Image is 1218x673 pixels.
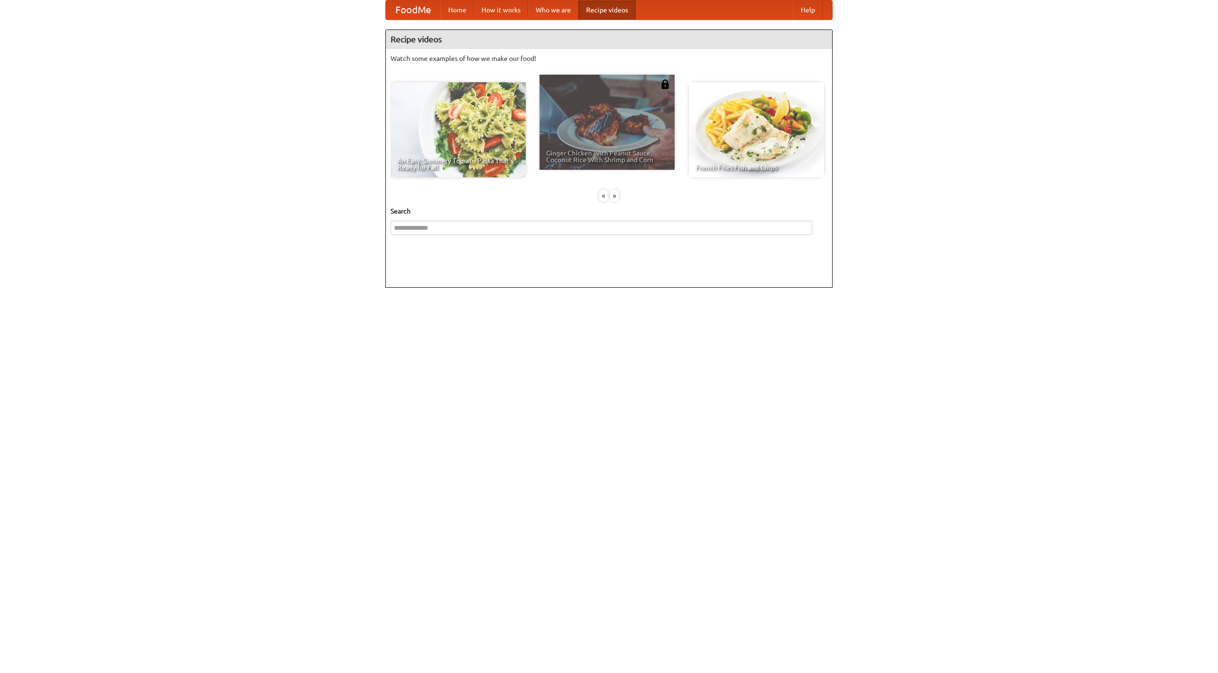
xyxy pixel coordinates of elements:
[391,82,526,177] a: An Easy, Summery Tomato Pasta That's Ready for Fall
[391,206,827,216] h5: Search
[793,0,823,20] a: Help
[386,0,441,20] a: FoodMe
[441,0,474,20] a: Home
[689,82,824,177] a: French Fries Fish and Chips
[397,157,519,171] span: An Easy, Summery Tomato Pasta That's Ready for Fall
[474,0,528,20] a: How it works
[579,0,636,20] a: Recipe videos
[386,30,832,49] h4: Recipe videos
[528,0,579,20] a: Who we are
[696,164,817,171] span: French Fries Fish and Chips
[610,190,619,202] div: »
[660,79,670,89] img: 483408.png
[599,190,608,202] div: «
[391,54,827,63] p: Watch some examples of how we make our food!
